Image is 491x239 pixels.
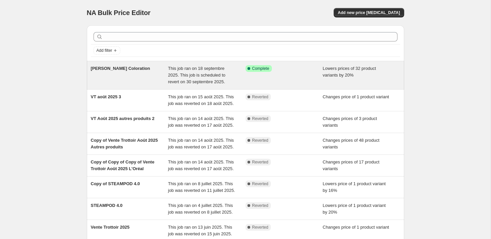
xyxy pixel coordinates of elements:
span: This job ran on 4 juillet 2025. This job was reverted on 8 juillet 2025. [168,203,233,215]
span: Copy of Vente Trottoir Août 2025 Autres produits [91,138,158,149]
button: Add new price [MEDICAL_DATA] [334,8,404,17]
span: This job ran on 15 août 2025. This job was reverted on 18 août 2025. [168,94,234,106]
span: Lowers price of 1 product variant by 20% [323,203,386,215]
span: Reverted [252,159,269,165]
span: Vente Trottoir 2025 [91,225,130,230]
span: STEAMPOD 4.0 [91,203,123,208]
span: This job ran on 8 juillet 2025. This job was reverted on 11 juillet 2025. [168,181,235,193]
span: Reverted [252,138,269,143]
span: Changes prices of 17 product variants [323,159,379,171]
span: VT Août 2025 autres produits 2 [91,116,155,121]
span: Changes prices of 48 product variants [323,138,379,149]
span: Copy of STEAMPOD 4.0 [91,181,140,186]
span: This job ran on 18 septembre 2025. This job is scheduled to revert on 30 septembre 2025. [168,66,225,84]
span: Complete [252,66,269,71]
span: VT août 2025 3 [91,94,121,99]
span: This job ran on 14 août 2025. This job was reverted on 17 août 2025. [168,159,234,171]
span: Changes price of 1 product variant [323,225,389,230]
span: Reverted [252,203,269,208]
span: Reverted [252,94,269,100]
span: Changes price of 1 product variant [323,94,389,99]
span: NA Bulk Price Editor [87,9,151,16]
span: Reverted [252,116,269,121]
span: This job ran on 14 août 2025. This job was reverted on 17 août 2025. [168,138,234,149]
span: Reverted [252,225,269,230]
span: [PERSON_NAME] Coloration [91,66,150,71]
span: Changes prices of 3 product variants [323,116,377,128]
span: This job ran on 14 août 2025. This job was reverted on 17 août 2025. [168,116,234,128]
button: Add filter [94,46,120,54]
span: Reverted [252,181,269,187]
span: Lowers prices of 32 product variants by 20% [323,66,376,78]
span: Add filter [97,48,112,53]
span: Add new price [MEDICAL_DATA] [338,10,400,15]
span: Lowers price of 1 product variant by 16% [323,181,386,193]
span: Copy of Copy of Copy of Vente Trottoir Août 2025 L'Oréal [91,159,155,171]
span: This job ran on 13 juin 2025. This job was reverted on 15 juin 2025. [168,225,232,236]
